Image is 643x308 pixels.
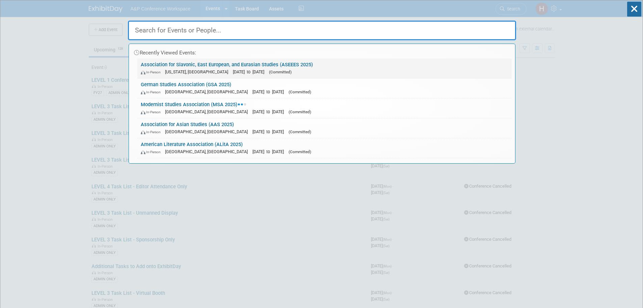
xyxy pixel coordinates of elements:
span: [US_STATE], [GEOGRAPHIC_DATA] [165,69,232,74]
span: [DATE] to [DATE] [252,129,287,134]
div: Recently Viewed Events: [132,44,512,58]
span: [DATE] to [DATE] [252,89,287,94]
a: American Literature Association (ALitA 2025) In-Person [GEOGRAPHIC_DATA], [GEOGRAPHIC_DATA] [DATE... [137,138,512,158]
span: (Committed) [289,110,311,114]
span: In-Person [141,70,164,74]
span: [DATE] to [DATE] [233,69,268,74]
span: In-Person [141,150,164,154]
span: [GEOGRAPHIC_DATA], [GEOGRAPHIC_DATA] [165,149,251,154]
input: Search for Events or People... [128,21,516,40]
span: [GEOGRAPHIC_DATA], [GEOGRAPHIC_DATA] [165,129,251,134]
span: In-Person [141,110,164,114]
span: (Committed) [289,129,311,134]
span: In-Person [141,130,164,134]
span: (Committed) [269,70,292,74]
span: [DATE] to [DATE] [252,109,287,114]
span: [GEOGRAPHIC_DATA], [GEOGRAPHIC_DATA] [165,89,251,94]
a: Association for Asian Studies (AAS 2025) In-Person [GEOGRAPHIC_DATA], [GEOGRAPHIC_DATA] [DATE] to... [137,118,512,138]
a: Association for Slavonic, East European, and Eurasian Studies (ASEEES 2025) In-Person [US_STATE],... [137,58,512,78]
a: German Studies Association (GSA 2025) In-Person [GEOGRAPHIC_DATA], [GEOGRAPHIC_DATA] [DATE] to [D... [137,78,512,98]
span: (Committed) [289,90,311,94]
span: (Committed) [289,149,311,154]
span: [GEOGRAPHIC_DATA], [GEOGRAPHIC_DATA] [165,109,251,114]
span: [DATE] to [DATE] [252,149,287,154]
a: Modernist Studies Association (MSA 2025) In-Person [GEOGRAPHIC_DATA], [GEOGRAPHIC_DATA] [DATE] to... [137,98,512,118]
span: In-Person [141,90,164,94]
